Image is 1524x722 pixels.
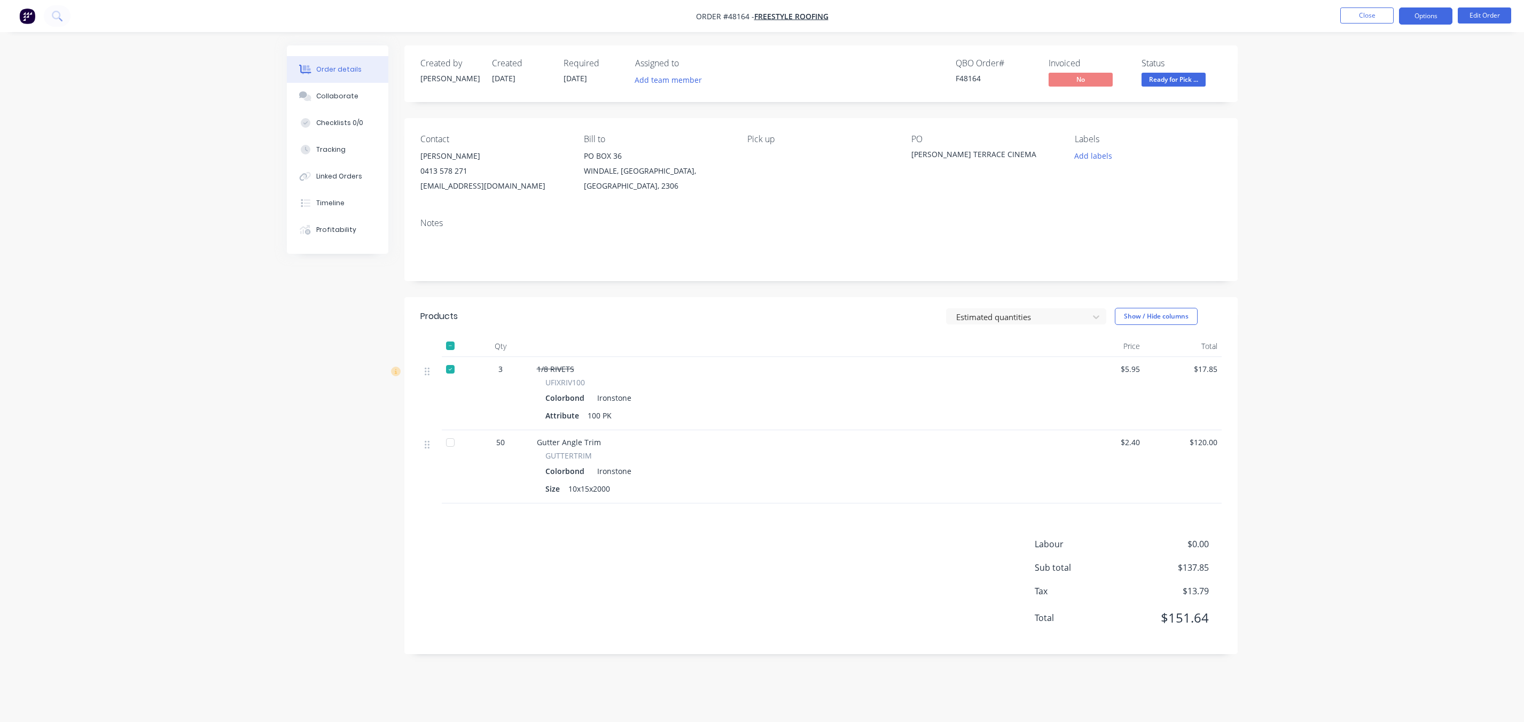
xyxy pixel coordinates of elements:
[287,136,388,163] button: Tracking
[316,225,356,235] div: Profitability
[316,65,362,74] div: Order details
[1049,58,1129,68] div: Invoiced
[911,149,1045,164] div: [PERSON_NAME] TERRACE CINEMA
[583,408,616,423] div: 100 PK
[420,178,567,193] div: [EMAIL_ADDRESS][DOMAIN_NAME]
[1142,73,1206,86] span: Ready for Pick ...
[1129,538,1208,550] span: $0.00
[537,437,601,447] span: Gutter Angle Trim
[696,11,754,21] span: Order #48164 -
[498,363,503,375] span: 3
[1115,308,1198,325] button: Show / Hide columns
[1071,437,1140,448] span: $2.40
[1458,7,1511,24] button: Edit Order
[564,58,622,68] div: Required
[545,377,585,388] span: UFIXRIV100
[593,390,631,406] div: Ironstone
[420,164,567,178] div: 0413 578 271
[1075,134,1221,144] div: Labels
[1129,561,1208,574] span: $137.85
[754,11,829,21] a: FREESTYLE ROOFING
[1067,336,1144,357] div: Price
[287,163,388,190] button: Linked Orders
[593,463,631,479] div: Ironstone
[420,149,567,193] div: [PERSON_NAME]0413 578 271[EMAIL_ADDRESS][DOMAIN_NAME]
[747,134,894,144] div: Pick up
[584,134,730,144] div: Bill to
[420,58,479,68] div: Created by
[287,56,388,83] button: Order details
[420,134,567,144] div: Contact
[564,73,587,83] span: [DATE]
[635,58,742,68] div: Assigned to
[1142,73,1206,89] button: Ready for Pick ...
[537,364,574,374] span: 1/8 RIVETS
[1129,585,1208,597] span: $13.79
[420,149,567,164] div: [PERSON_NAME]
[420,73,479,84] div: [PERSON_NAME]
[492,58,551,68] div: Created
[629,73,707,87] button: Add team member
[1148,363,1217,375] span: $17.85
[584,149,730,193] div: PO BOX 36WINDALE, [GEOGRAPHIC_DATA], [GEOGRAPHIC_DATA], 2306
[1129,608,1208,627] span: $151.64
[316,145,346,154] div: Tracking
[316,198,345,208] div: Timeline
[1049,73,1113,86] span: No
[1069,149,1118,163] button: Add labels
[564,481,614,496] div: 10x15x2000
[316,172,362,181] div: Linked Orders
[496,437,505,448] span: 50
[316,91,358,101] div: Collaborate
[1148,437,1217,448] span: $120.00
[1035,611,1130,624] span: Total
[1399,7,1452,25] button: Options
[287,216,388,243] button: Profitability
[545,390,589,406] div: Colorbond
[287,83,388,110] button: Collaborate
[545,450,592,461] span: GUTTERTRIM
[956,73,1036,84] div: F48164
[1035,585,1130,597] span: Tax
[420,218,1222,228] div: Notes
[1340,7,1394,24] button: Close
[584,149,730,164] div: PO BOX 36
[545,481,564,496] div: Size
[1035,538,1130,550] span: Labour
[1035,561,1130,574] span: Sub total
[468,336,533,357] div: Qty
[287,190,388,216] button: Timeline
[911,134,1058,144] div: PO
[287,110,388,136] button: Checklists 0/0
[492,73,515,83] span: [DATE]
[19,8,35,24] img: Factory
[1144,336,1222,357] div: Total
[635,73,708,87] button: Add team member
[420,310,458,323] div: Products
[316,118,363,128] div: Checklists 0/0
[956,58,1036,68] div: QBO Order #
[545,408,583,423] div: Attribute
[1071,363,1140,375] span: $5.95
[1142,58,1222,68] div: Status
[545,463,589,479] div: Colorbond
[584,164,730,193] div: WINDALE, [GEOGRAPHIC_DATA], [GEOGRAPHIC_DATA], 2306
